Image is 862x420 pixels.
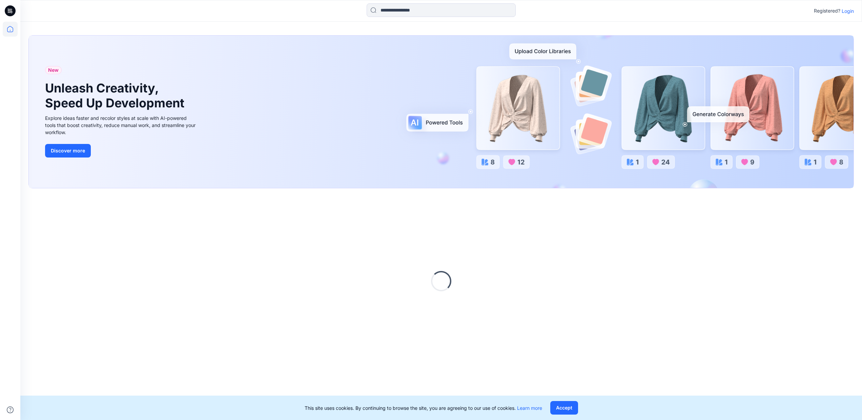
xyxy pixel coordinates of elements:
[814,7,840,15] p: Registered?
[305,404,542,412] p: This site uses cookies. By continuing to browse the site, you are agreeing to our use of cookies.
[517,405,542,411] a: Learn more
[45,114,198,136] div: Explore ideas faster and recolor styles at scale with AI-powered tools that boost creativity, red...
[550,401,578,415] button: Accept
[842,7,854,15] p: Login
[48,66,59,74] span: New
[45,81,187,110] h1: Unleash Creativity, Speed Up Development
[45,144,91,157] button: Discover more
[45,144,198,157] a: Discover more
